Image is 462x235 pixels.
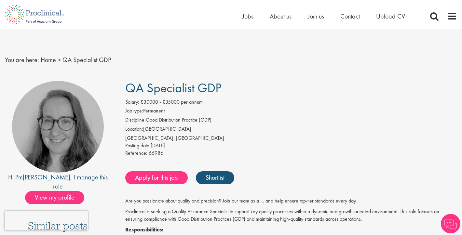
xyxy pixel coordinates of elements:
a: Shortlist [196,171,234,184]
span: Posting date: [125,142,151,149]
p: Are you passionate about quality and precision? Join our team as a … and help ensure top-tier sta... [125,197,457,205]
span: View my profile [25,191,84,204]
li: Permanent [125,107,457,116]
span: > [58,56,61,64]
a: [PERSON_NAME] [23,173,70,181]
label: Job type: [125,107,143,115]
label: Salary: [125,98,139,106]
a: Upload CV [376,12,405,20]
li: Good Distribution Practice (GDP) [125,116,457,125]
span: 66986 [149,150,163,156]
a: About us [270,12,292,20]
a: breadcrumb link [41,56,56,64]
img: imeage of recruiter Ingrid Aymes [12,81,104,173]
iframe: reCAPTCHA [5,211,88,230]
li: [GEOGRAPHIC_DATA] [125,125,457,135]
a: Join us [308,12,324,20]
a: Apply for this job [125,171,188,184]
span: QA Specialist GDP [62,56,111,64]
a: View my profile [25,192,91,201]
strong: Responsibilities: [125,226,164,233]
label: Location: [125,125,143,133]
img: Chatbot [441,214,460,233]
div: [DATE] [125,142,457,150]
span: QA Specialist GDP [125,80,221,96]
a: Contact [340,12,360,20]
div: Hi I'm , I manage this role [5,173,111,191]
label: Reference: [125,150,147,157]
span: You are here: [5,56,39,64]
a: Jobs [242,12,253,20]
div: [GEOGRAPHIC_DATA], [GEOGRAPHIC_DATA] [125,135,457,142]
p: Proclinical is seeking a Quality Assurance Specialist to support key quality processes within a d... [125,208,457,223]
span: £30000 - £35000 per annum [141,98,203,105]
label: Discipline: [125,116,146,124]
